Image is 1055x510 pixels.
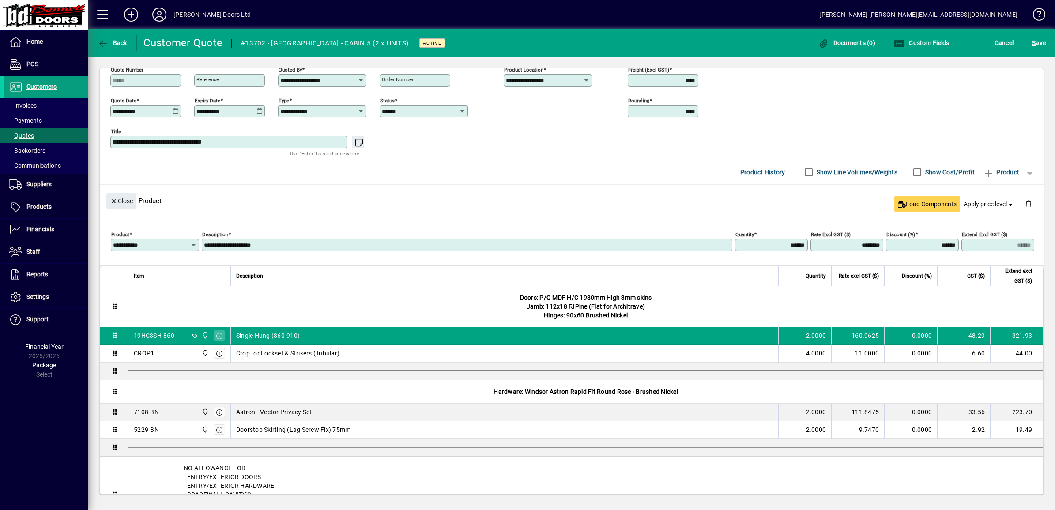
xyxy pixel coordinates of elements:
[26,83,57,90] span: Customers
[26,203,52,210] span: Products
[4,196,88,218] a: Products
[996,266,1032,286] span: Extend excl GST ($)
[1018,200,1039,208] app-page-header-button: Delete
[9,117,42,124] span: Payments
[894,196,960,212] button: Load Components
[200,407,210,417] span: Bennett Doors Ltd
[134,349,154,358] div: CROP1
[884,345,937,363] td: 0.0000
[815,168,897,177] label: Show Line Volumes/Weights
[1030,35,1048,51] button: Save
[837,349,879,358] div: 11.0000
[134,425,159,434] div: 5229-BN
[740,165,785,179] span: Product History
[902,271,932,281] span: Discount (%)
[937,345,990,363] td: 6.60
[504,66,543,72] mat-label: Product location
[236,408,312,416] span: Astron - Vector Privacy Set
[818,39,875,46] span: Documents (0)
[898,200,957,209] span: Load Components
[990,404,1043,421] td: 223.70
[983,165,1019,179] span: Product
[32,362,56,369] span: Package
[128,286,1043,327] div: Doors: P/Q MDF H/C 1980mm High 3mm skins Jamb: 112x18 FJPine (Flat for Architrave) Hinges: 90x60 ...
[962,231,1007,237] mat-label: Extend excl GST ($)
[100,185,1044,217] div: Product
[26,248,40,255] span: Staff
[423,40,441,46] span: Active
[884,404,937,421] td: 0.0000
[236,425,351,434] span: Doorstop Skirting (Lag Screw Fix) 75mm
[937,421,990,439] td: 2.92
[236,349,339,358] span: Crop for Lockset & Strikers (Tubular)
[4,158,88,173] a: Communications
[4,53,88,76] a: POS
[979,164,1024,180] button: Product
[382,76,414,83] mat-label: Order number
[892,35,952,51] button: Custom Fields
[990,421,1043,439] td: 19.49
[737,164,789,180] button: Product History
[106,193,136,209] button: Close
[806,425,826,434] span: 2.0000
[4,128,88,143] a: Quotes
[628,97,649,103] mat-label: Rounding
[236,331,300,340] span: Single Hung (860-910)
[884,327,937,345] td: 0.0000
[990,327,1043,345] td: 321.93
[26,181,52,188] span: Suppliers
[992,35,1016,51] button: Cancel
[9,162,61,169] span: Communications
[26,316,49,323] span: Support
[937,327,990,345] td: 48.29
[806,331,826,340] span: 2.0000
[98,39,127,46] span: Back
[1026,2,1044,30] a: Knowledge Base
[236,271,263,281] span: Description
[806,408,826,416] span: 2.0000
[202,231,228,237] mat-label: Description
[111,231,129,237] mat-label: Product
[9,102,37,109] span: Invoices
[4,264,88,286] a: Reports
[811,231,851,237] mat-label: Rate excl GST ($)
[26,226,54,233] span: Financials
[111,66,143,72] mat-label: Quote number
[111,128,121,134] mat-label: Title
[200,348,210,358] span: Bennett Doors Ltd
[9,147,45,154] span: Backorders
[806,349,826,358] span: 4.0000
[4,31,88,53] a: Home
[4,309,88,331] a: Support
[4,219,88,241] a: Financials
[4,113,88,128] a: Payments
[241,36,408,50] div: #13702 - [GEOGRAPHIC_DATA] - CABIN 5 (2 x UNITS)
[279,97,289,103] mat-label: Type
[145,7,173,23] button: Profile
[128,380,1043,403] div: Hardware: Windsor Astron Rapid Fit Round Rose - Brushed Nickel
[837,331,879,340] div: 160.9625
[111,97,136,103] mat-label: Quote date
[1018,193,1039,215] button: Delete
[26,60,38,68] span: POS
[143,36,223,50] div: Customer Quote
[279,66,302,72] mat-label: Quoted by
[25,343,64,350] span: Financial Year
[816,35,878,51] button: Documents (0)
[4,174,88,196] a: Suppliers
[837,408,879,416] div: 111.8475
[937,404,990,421] td: 33.56
[837,425,879,434] div: 9.7470
[88,35,137,51] app-page-header-button: Back
[923,168,975,177] label: Show Cost/Profit
[195,97,220,103] mat-label: Expiry date
[104,196,139,204] app-page-header-button: Close
[960,196,1018,212] button: Apply price level
[1032,39,1036,46] span: S
[1032,36,1046,50] span: ave
[26,293,49,300] span: Settings
[839,271,879,281] span: Rate excl GST ($)
[26,38,43,45] span: Home
[26,271,48,278] span: Reports
[380,97,395,103] mat-label: Status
